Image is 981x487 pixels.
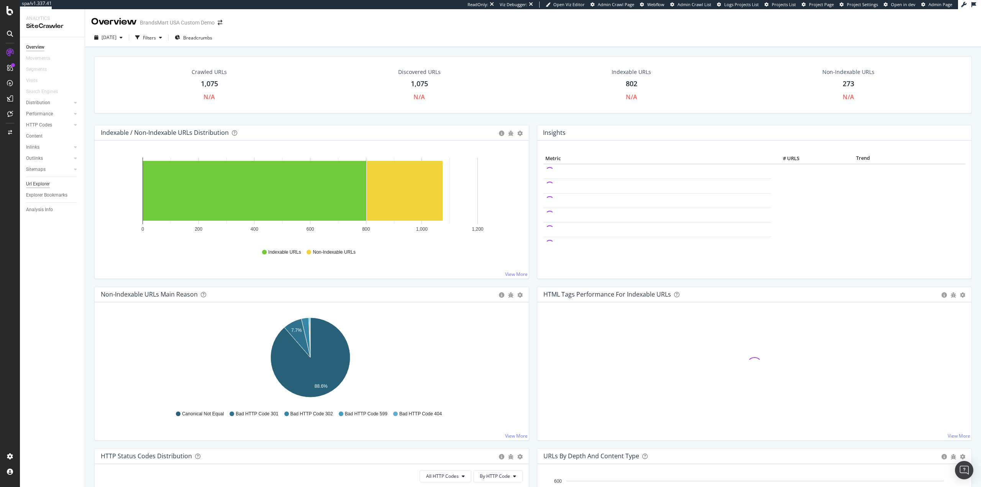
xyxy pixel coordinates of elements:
[26,88,58,96] div: Search Engines
[802,2,834,8] a: Project Page
[500,2,527,8] div: Viz Debugger:
[26,191,67,199] div: Explorer Bookmarks
[195,226,202,232] text: 200
[315,383,328,389] text: 88.6%
[236,411,278,417] span: Bad HTTP Code 301
[960,292,965,298] div: gear
[26,143,72,151] a: Inlinks
[626,93,637,102] div: N/A
[554,479,562,484] text: 600
[306,226,314,232] text: 600
[426,473,459,479] span: All HTTP Codes
[101,290,198,298] div: Non-Indexable URLs Main Reason
[921,2,952,8] a: Admin Page
[543,290,671,298] div: HTML Tags Performance for Indexable URLs
[26,166,72,174] a: Sitemaps
[251,226,258,232] text: 400
[626,79,637,89] div: 802
[505,271,528,277] a: View More
[101,153,520,242] svg: A chart.
[101,129,229,136] div: Indexable / Non-Indexable URLs Distribution
[26,154,43,162] div: Outlinks
[398,68,441,76] div: Discovered URLs
[499,292,504,298] div: circle-info
[140,19,215,26] div: BrandsMart USA Custom Demo
[26,166,46,174] div: Sitemaps
[822,68,874,76] div: Non-Indexable URLs
[26,22,79,31] div: SiteCrawler
[26,66,47,74] div: Segments
[678,2,711,7] span: Admin Crawl List
[268,249,301,256] span: Indexable URLs
[670,2,711,8] a: Admin Crawl List
[26,191,79,199] a: Explorer Bookmarks
[362,226,370,232] text: 800
[955,461,973,479] div: Open Intercom Messenger
[929,2,952,7] span: Admin Page
[960,454,965,459] div: gear
[764,2,796,8] a: Projects List
[951,454,956,459] div: bug
[546,2,585,8] a: Open Viz Editor
[218,20,222,25] div: arrow-right-arrow-left
[420,470,471,482] button: All HTTP Codes
[26,180,79,188] a: Url Explorer
[809,2,834,7] span: Project Page
[891,2,915,7] span: Open in dev
[313,249,355,256] span: Non-Indexable URLs
[411,79,428,89] div: 1,075
[473,470,523,482] button: By HTTP Code
[26,43,79,51] a: Overview
[884,2,915,8] a: Open in dev
[183,34,212,41] span: Breadcrumbs
[26,99,50,107] div: Distribution
[26,15,79,22] div: Analytics
[840,2,878,8] a: Project Settings
[647,2,664,7] span: Webflow
[203,93,215,102] div: N/A
[201,79,218,89] div: 1,075
[26,66,54,74] a: Segments
[468,2,488,8] div: ReadOnly:
[508,292,513,298] div: bug
[26,154,72,162] a: Outlinks
[416,226,428,232] text: 1,000
[26,143,39,151] div: Inlinks
[847,2,878,7] span: Project Settings
[26,88,66,96] a: Search Engines
[192,68,227,76] div: Crawled URLs
[141,226,144,232] text: 0
[505,433,528,439] a: View More
[772,2,796,7] span: Projects List
[724,2,759,7] span: Logs Projects List
[26,180,50,188] div: Url Explorer
[472,226,483,232] text: 1,200
[26,77,38,85] div: Visits
[598,2,634,7] span: Admin Crawl Page
[543,452,639,460] div: URLs by Depth and Content Type
[413,93,425,102] div: N/A
[290,411,333,417] span: Bad HTTP Code 302
[843,93,854,102] div: N/A
[345,411,387,417] span: Bad HTTP Code 599
[480,473,510,479] span: By HTTP Code
[26,110,53,118] div: Performance
[951,292,956,298] div: bug
[717,2,759,8] a: Logs Projects List
[26,132,43,140] div: Content
[26,43,44,51] div: Overview
[26,110,72,118] a: Performance
[26,206,53,214] div: Analysis Info
[508,131,513,136] div: bug
[517,131,523,136] div: gear
[291,328,302,333] text: 7.7%
[26,132,79,140] a: Content
[102,34,116,41] span: 2025 Sep. 24th
[101,452,192,460] div: HTTP Status Codes Distribution
[553,2,585,7] span: Open Viz Editor
[26,121,72,129] a: HTTP Codes
[543,153,771,164] th: Metric
[101,315,520,403] svg: A chart.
